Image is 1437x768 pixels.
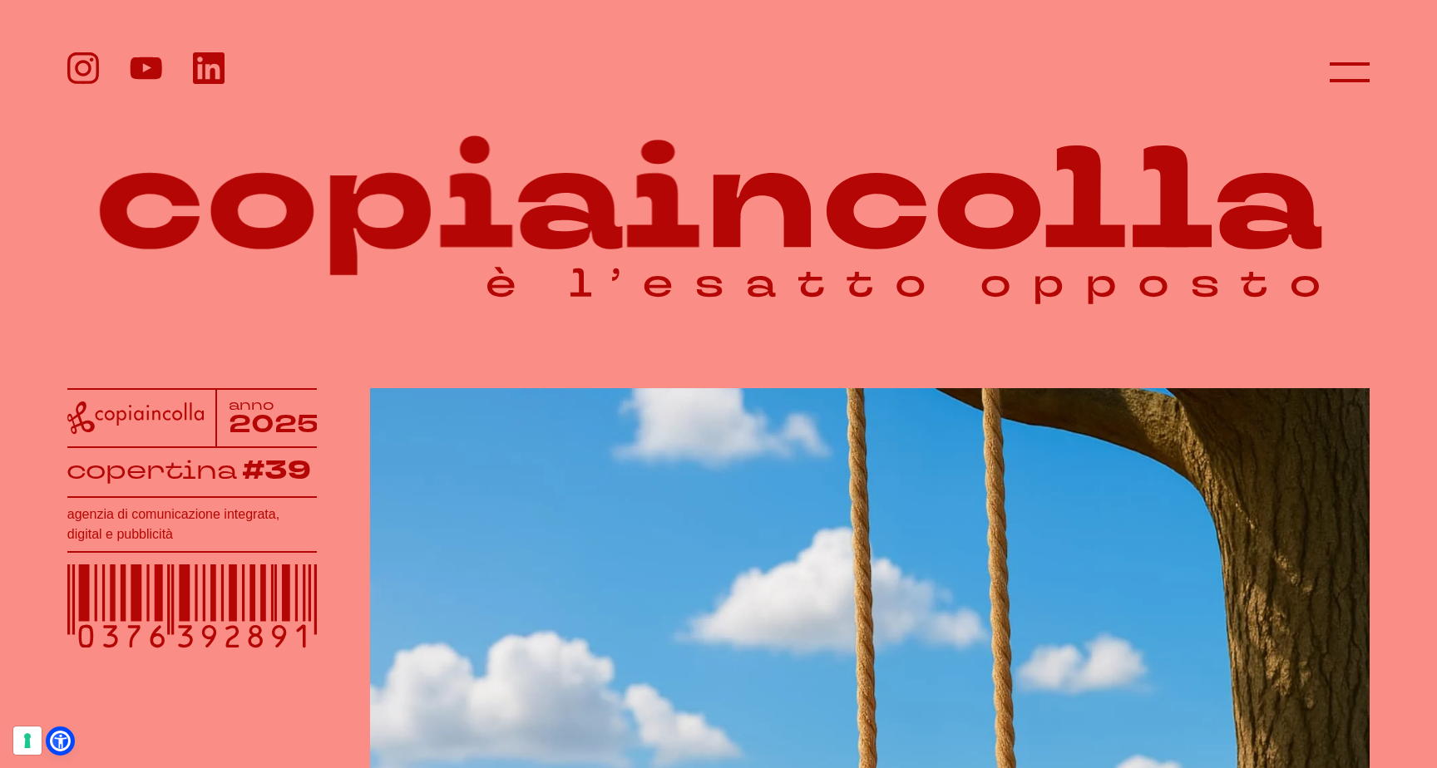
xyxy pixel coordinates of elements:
[66,453,241,487] tspan: copertina
[50,731,71,751] a: Open Accessibility Menu
[246,453,317,490] tspan: #39
[67,505,318,544] h1: agenzia di comunicazione integrata, digital e pubblicità
[229,407,319,442] tspan: 2025
[229,396,274,414] tspan: anno
[13,726,42,755] button: Le tue preferenze relative al consenso per le tecnologie di tracciamento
